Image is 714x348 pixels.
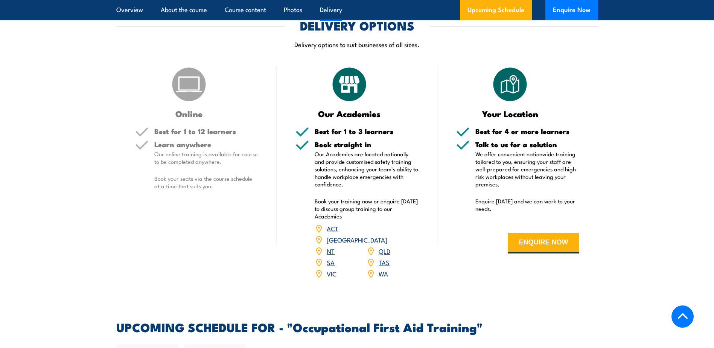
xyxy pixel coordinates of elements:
[315,150,419,188] p: Our Academies are located nationally and provide customised safety training solutions, enhancing ...
[379,258,390,267] a: TAS
[154,150,258,165] p: Our online training is available for course to be completed anywhere.
[154,141,258,148] h5: Learn anywhere
[154,128,258,135] h5: Best for 1 to 12 learners
[379,269,388,278] a: WA
[315,197,419,220] p: Book your training now or enquire [DATE] to discuss group training to our Academies
[315,141,419,148] h5: Book straight in
[315,128,419,135] h5: Best for 1 to 3 learners
[327,235,387,244] a: [GEOGRAPHIC_DATA]
[327,246,335,255] a: NT
[116,322,598,332] h2: UPCOMING SCHEDULE FOR - "Occupational First Aid Training"
[154,175,258,190] p: Book your seats via the course schedule at a time that suits you.
[475,128,579,135] h5: Best for 4 or more learners
[456,109,564,118] h3: Your Location
[327,269,336,278] a: VIC
[508,233,579,253] button: ENQUIRE NOW
[475,141,579,148] h5: Talk to us for a solution
[475,150,579,188] p: We offer convenient nationwide training tailored to you, ensuring your staff are well-prepared fo...
[116,40,598,49] p: Delivery options to suit businesses of all sizes.
[295,109,403,118] h3: Our Academies
[327,258,335,267] a: SA
[379,246,390,255] a: QLD
[135,109,243,118] h3: Online
[300,20,414,31] h2: DELIVERY OPTIONS
[327,224,338,233] a: ACT
[475,197,579,212] p: Enquire [DATE] and we can work to your needs.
